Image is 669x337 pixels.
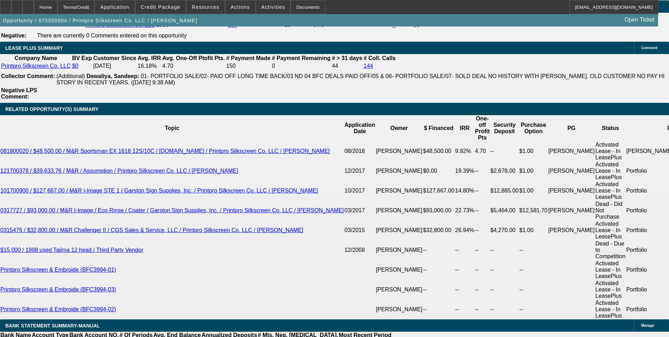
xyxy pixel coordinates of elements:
[455,300,474,319] td: --
[595,181,626,201] td: Activated Lease - In LeasePlus
[595,260,626,280] td: Activated Lease - In LeasePlus
[423,115,455,141] th: $ Financed
[376,141,423,161] td: [PERSON_NAME]
[455,220,474,240] td: 26.94%
[423,181,455,201] td: $127,667.00
[490,115,519,141] th: Security Deposit
[455,280,474,300] td: --
[376,115,423,141] th: Owner
[0,168,238,174] a: 121700378 / $39,633.76 / M&R / Assumption / Printpro Silkscreen Co. LLC / [PERSON_NAME]
[455,240,474,260] td: --
[475,115,490,141] th: One-off Profit Pts
[0,188,318,194] a: 101700900 / $127,667.00 / M&R i-Image STE 1 / Garston Sign Supplies, Inc. / Printpro Silkscreen C...
[100,4,129,10] span: Application
[364,63,373,69] a: 144
[519,201,548,220] td: $12,581.70
[86,73,139,79] b: Dewaliya, Sandeep:
[192,4,219,10] span: Resources
[272,63,331,70] td: 0
[475,240,490,260] td: --
[376,300,423,319] td: [PERSON_NAME]
[423,161,455,181] td: $0.00
[344,115,376,141] th: Application Date
[475,300,490,319] td: --
[622,14,657,26] a: Open Ticket
[548,141,595,161] td: [PERSON_NAME]
[332,55,362,61] b: # > 31 days
[95,0,134,14] button: Application
[225,0,255,14] button: Actions
[548,181,595,201] td: [PERSON_NAME]
[187,0,225,14] button: Resources
[455,161,474,181] td: 19.39%
[490,220,519,240] td: $4,270.00
[344,141,376,161] td: 08/2018
[0,286,116,292] a: Printpro Silkscreen & Embroide (BFC3994-03)
[162,55,225,61] b: Avg. One-Off Ptofit Pts.
[5,323,100,329] span: BANK STATEMENT SUMMARY-MANUAL
[14,55,57,61] b: Company Name
[5,45,63,51] span: LEASE PLUS SUMMARY
[519,280,548,300] td: --
[56,73,664,85] span: 01- PORTFOLIO SALE/02- PAID OFF LONG TIME BACK/03 ND 04 BFC DEALS PAID OFF/05 & 06- PORTFOLIO SAL...
[332,63,363,70] td: 44
[344,201,376,220] td: 03/2017
[519,161,548,181] td: $1.00
[548,115,595,141] th: PG
[595,300,626,319] td: Activated Lease - In LeasePlus
[344,240,376,260] td: 12/2008
[0,247,143,253] a: $15,000 / 1998 used Tajima 12 head / Third Party Vendor
[1,32,26,39] b: Negative:
[0,306,116,312] a: Printpro Silkscreen & Embroide (BFC3994-02)
[519,115,548,141] th: Purchase Option
[0,148,330,154] a: 081800020 / $48,500.00 / M&R Sportsman EX 1618 12S/10C / [DOMAIN_NAME] / Printpro Silkscreen Co. ...
[595,240,626,260] td: Dead - Due to Competition
[475,141,490,161] td: 4.70
[490,201,519,220] td: $5,464.00
[344,220,376,240] td: 03/2015
[548,201,595,220] td: [PERSON_NAME]
[490,260,519,280] td: --
[1,73,55,79] b: Collector Comment:
[455,260,474,280] td: --
[5,106,98,112] span: RELATED OPPORTUNITY(S) SUMMARY
[455,181,474,201] td: 14.80%
[519,300,548,319] td: --
[231,4,250,10] span: Actions
[490,280,519,300] td: --
[548,220,595,240] td: [PERSON_NAME]
[455,115,474,141] th: IRR
[272,55,330,61] b: # Payment Remaining
[226,63,271,70] td: 150
[0,267,116,273] a: Printpro Silkscreen & Embroide (BFC3994-01)
[423,220,455,240] td: $32,800.00
[72,55,92,61] b: BV Exp
[0,227,303,233] a: 0315476 / $32,800.00 / M&R Challenger II / CGS Sales & Service, LLC / Printpro Silkscreen Co. LLC...
[261,4,285,10] span: Activities
[3,18,197,23] span: Opportunity / 072500604 / Printpro Silkscreen Co. LLC / [PERSON_NAME]
[376,220,423,240] td: [PERSON_NAME]
[1,87,37,100] b: Negative LPS Comment:
[519,260,548,280] td: --
[423,141,455,161] td: $48,500.00
[423,280,455,300] td: --
[93,55,136,61] b: Customer Since
[475,220,490,240] td: --
[56,73,85,79] span: (Additional)
[72,63,78,69] a: $0
[376,181,423,201] td: [PERSON_NAME]
[226,55,270,61] b: # Payment Made
[641,46,657,50] span: Comment
[344,161,376,181] td: 12/2017
[519,220,548,240] td: $1.00
[141,4,181,10] span: Credit Package
[423,260,455,280] td: --
[595,115,626,141] th: Status
[256,0,291,14] button: Activities
[376,201,423,220] td: [PERSON_NAME]
[423,201,455,220] td: $93,000.00
[475,260,490,280] td: --
[595,141,626,161] td: Activated Lease - In LeasePlus
[595,220,626,240] td: Activated Lease - In LeasePlus
[376,260,423,280] td: [PERSON_NAME]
